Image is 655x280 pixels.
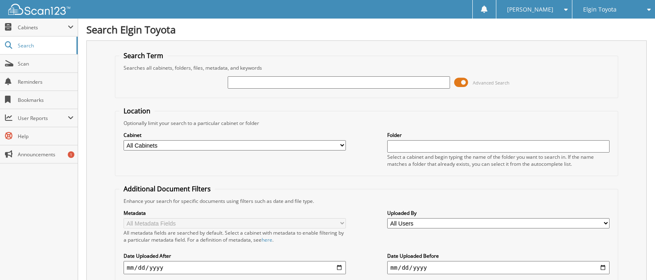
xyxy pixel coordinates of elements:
span: Help [18,133,74,140]
label: Cabinet [124,132,346,139]
a: here [262,236,272,243]
span: Advanced Search [473,80,510,86]
span: Elgin Toyota [583,7,617,12]
span: Cabinets [18,24,68,31]
div: Searches all cabinets, folders, files, metadata, and keywords [119,64,614,71]
label: Folder [387,132,610,139]
span: Reminders [18,78,74,85]
legend: Additional Document Filters [119,184,215,193]
input: start [124,261,346,274]
div: Enhance your search for specific documents using filters such as date and file type. [119,198,614,205]
label: Metadata [124,209,346,216]
label: Date Uploaded After [124,252,346,259]
legend: Search Term [119,51,167,60]
label: Uploaded By [387,209,610,216]
span: Scan [18,60,74,67]
div: 1 [68,151,74,158]
span: Bookmarks [18,96,74,104]
h1: Search Elgin Toyota [86,23,647,36]
legend: Location [119,106,155,115]
span: Announcements [18,151,74,158]
input: end [387,261,610,274]
div: Optionally limit your search to a particular cabinet or folder [119,120,614,127]
span: [PERSON_NAME] [507,7,553,12]
span: User Reports [18,115,68,122]
img: scan123-logo-white.svg [8,4,70,15]
div: Select a cabinet and begin typing the name of the folder you want to search in. If the name match... [387,153,610,167]
label: Date Uploaded Before [387,252,610,259]
div: All metadata fields are searched by default. Select a cabinet with metadata to enable filtering b... [124,229,346,243]
span: Search [18,42,72,49]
